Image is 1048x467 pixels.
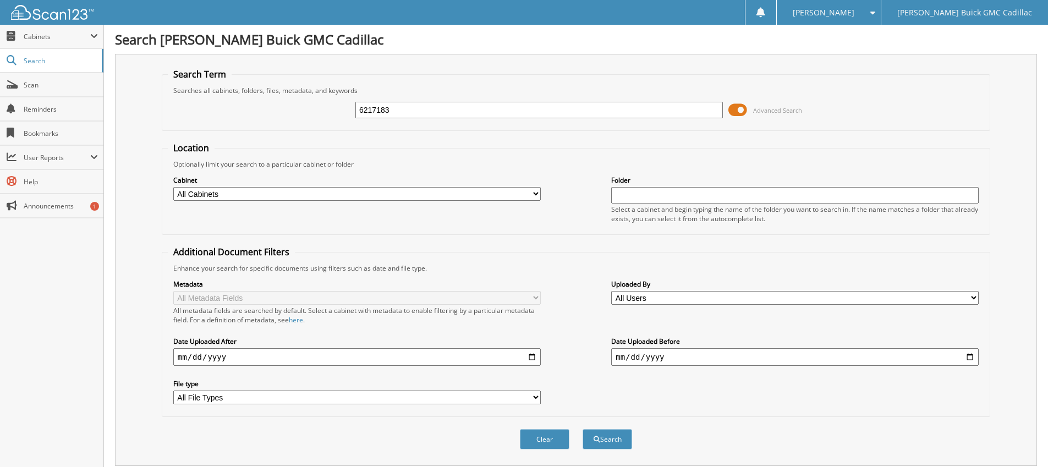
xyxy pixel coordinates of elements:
[289,315,303,325] a: here
[115,30,1037,48] h1: Search [PERSON_NAME] Buick GMC Cadillac
[173,306,541,325] div: All metadata fields are searched by default. Select a cabinet with metadata to enable filtering b...
[583,429,632,449] button: Search
[90,202,99,211] div: 1
[24,177,98,186] span: Help
[173,348,541,366] input: start
[168,142,215,154] legend: Location
[611,205,979,223] div: Select a cabinet and begin typing the name of the folder you want to search in. If the name match...
[993,414,1048,467] iframe: Chat Widget
[24,153,90,162] span: User Reports
[168,68,232,80] legend: Search Term
[24,129,98,138] span: Bookmarks
[168,263,984,273] div: Enhance your search for specific documents using filters such as date and file type.
[24,32,90,41] span: Cabinets
[11,5,94,20] img: scan123-logo-white.svg
[24,80,98,90] span: Scan
[168,246,295,258] legend: Additional Document Filters
[611,337,979,346] label: Date Uploaded Before
[173,337,541,346] label: Date Uploaded After
[611,175,979,185] label: Folder
[168,160,984,169] div: Optionally limit your search to a particular cabinet or folder
[611,348,979,366] input: end
[168,86,984,95] div: Searches all cabinets, folders, files, metadata, and keywords
[753,106,802,114] span: Advanced Search
[173,279,541,289] label: Metadata
[173,379,541,388] label: File type
[173,175,541,185] label: Cabinet
[24,201,98,211] span: Announcements
[24,105,98,114] span: Reminders
[611,279,979,289] label: Uploaded By
[897,9,1032,16] span: [PERSON_NAME] Buick GMC Cadillac
[24,56,96,65] span: Search
[520,429,569,449] button: Clear
[793,9,854,16] span: [PERSON_NAME]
